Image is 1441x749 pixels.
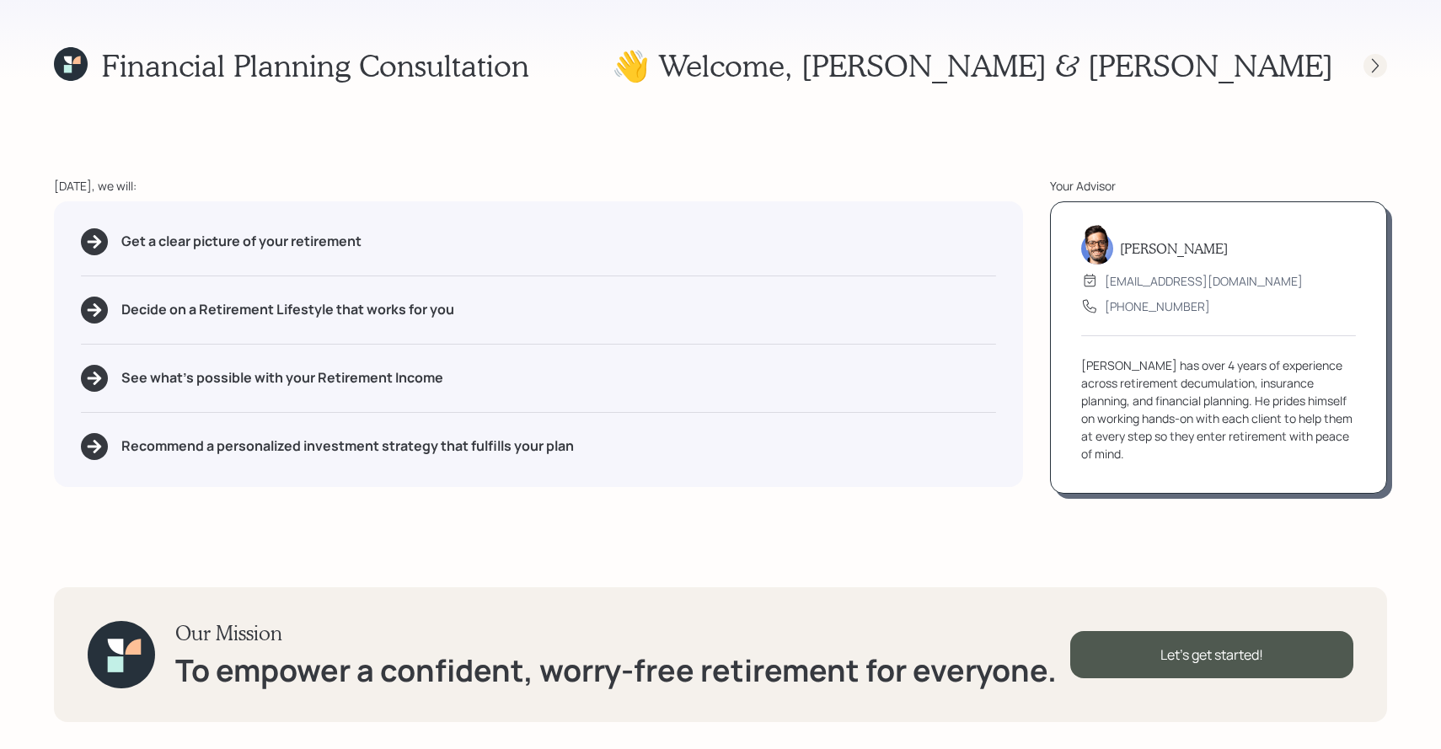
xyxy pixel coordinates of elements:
[175,652,1057,688] h1: To empower a confident, worry-free retirement for everyone.
[121,233,362,249] h5: Get a clear picture of your retirement
[1070,631,1353,678] div: Let's get started!
[101,47,529,83] h1: Financial Planning Consultation
[612,47,1333,83] h1: 👋 Welcome , [PERSON_NAME] & [PERSON_NAME]
[54,177,1023,195] div: [DATE], we will:
[121,370,443,386] h5: See what's possible with your Retirement Income
[1120,240,1228,256] h5: [PERSON_NAME]
[121,438,574,454] h5: Recommend a personalized investment strategy that fulfills your plan
[1105,272,1303,290] div: [EMAIL_ADDRESS][DOMAIN_NAME]
[1081,356,1356,463] div: [PERSON_NAME] has over 4 years of experience across retirement decumulation, insurance planning, ...
[175,621,1057,645] h3: Our Mission
[1050,177,1387,195] div: Your Advisor
[1105,297,1210,315] div: [PHONE_NUMBER]
[1081,224,1113,265] img: sami-boghos-headshot.png
[121,302,454,318] h5: Decide on a Retirement Lifestyle that works for you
